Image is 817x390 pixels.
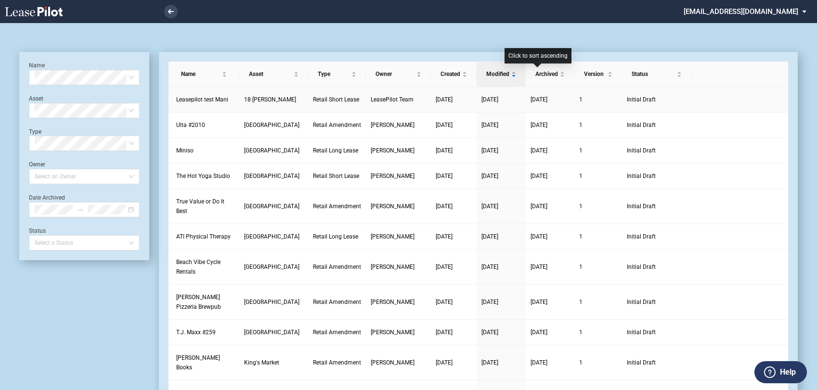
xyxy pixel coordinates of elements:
[29,62,45,69] label: Name
[436,147,453,154] span: [DATE]
[481,203,498,210] span: [DATE]
[436,299,453,305] span: [DATE]
[579,359,583,366] span: 1
[436,203,453,210] span: [DATE]
[441,69,460,79] span: Created
[627,171,687,181] span: Initial Draft
[313,359,361,366] span: Retail Amendment
[481,122,498,128] span: [DATE]
[481,147,498,154] span: [DATE]
[244,122,299,128] span: College Plaza
[371,359,415,366] span: Patrick Bennison
[481,299,498,305] span: [DATE]
[371,262,426,272] a: [PERSON_NAME]
[244,264,299,270] span: Dolphin Village
[531,147,547,154] span: [DATE]
[579,203,583,210] span: 1
[77,206,84,213] span: swap-right
[486,69,509,79] span: Modified
[436,359,453,366] span: [DATE]
[176,122,205,128] span: Ulta #2010
[376,69,414,79] span: Owner
[313,329,361,336] span: Retail Amendment
[481,233,498,240] span: [DATE]
[531,264,547,270] span: [DATE]
[366,62,430,87] th: Owner
[176,147,194,154] span: Miniso
[244,299,299,305] span: Island Plaza
[436,96,453,103] span: [DATE]
[481,359,498,366] span: [DATE]
[176,198,224,214] span: True Value or Do It Best
[371,147,415,154] span: Patrick Bennison
[627,95,687,104] span: Initial Draft
[526,62,574,87] th: Archived
[313,122,361,128] span: Retail Amendment
[29,95,43,102] label: Asset
[244,96,296,103] span: 18 Ryan
[244,203,299,210] span: Unity Plaza
[176,294,221,310] span: Famulari's Pizzeria Brewpub
[239,62,308,87] th: Asset
[176,354,220,371] span: Stanton Books
[371,122,415,128] span: Linda Morton
[481,96,498,103] span: [DATE]
[318,69,350,79] span: Type
[436,173,453,179] span: [DATE]
[29,161,45,168] label: Owner
[371,329,415,336] span: Patrick Bennison
[169,62,239,87] th: Name
[627,297,687,307] span: Initial Draft
[176,173,230,179] span: The Hot Yoga Studio
[176,96,228,103] span: Leasepilot test Mani
[579,329,583,336] span: 1
[579,122,583,128] span: 1
[313,264,361,270] span: Retail Amendment
[627,201,687,211] span: Initial Draft
[176,233,231,240] span: ATI Physical Therapy
[371,95,426,104] a: LeasePilot Team
[627,262,687,272] span: Initial Draft
[531,173,547,179] span: [DATE]
[371,232,426,241] a: [PERSON_NAME]
[29,194,65,201] label: Date Archived
[436,122,453,128] span: [DATE]
[531,329,547,336] span: [DATE]
[244,233,299,240] span: Milestone Plaza
[313,203,361,210] span: Retail Amendment
[535,69,558,79] span: Archived
[481,329,498,336] span: [DATE]
[371,233,415,240] span: Brianna Afflick
[181,69,220,79] span: Name
[436,264,453,270] span: [DATE]
[481,173,498,179] span: [DATE]
[431,62,477,87] th: Created
[313,173,359,179] span: Retail Short Lease
[244,147,299,154] span: Preston Park Village
[371,96,414,103] span: LeasePilot Team
[531,233,547,240] span: [DATE]
[176,329,216,336] span: T.J. Maxx #259
[244,329,299,336] span: Seminole Plaza
[371,203,415,210] span: Brenda Perez
[574,62,622,87] th: Version
[579,96,583,103] span: 1
[244,359,279,366] span: King's Market
[632,69,675,79] span: Status
[371,327,426,337] a: [PERSON_NAME]
[249,69,292,79] span: Asset
[531,122,547,128] span: [DATE]
[313,233,358,240] span: Retail Long Lease
[584,69,606,79] span: Version
[780,366,796,378] label: Help
[481,264,498,270] span: [DATE]
[627,146,687,155] span: Initial Draft
[371,299,415,305] span: Patrick Bennison
[371,173,415,179] span: Linda Morton
[627,327,687,337] span: Initial Draft
[371,120,426,130] a: [PERSON_NAME]
[531,96,547,103] span: [DATE]
[371,171,426,181] a: [PERSON_NAME]
[176,259,220,275] span: Beach Vibe Cycle Rentals
[627,358,687,367] span: Initial Draft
